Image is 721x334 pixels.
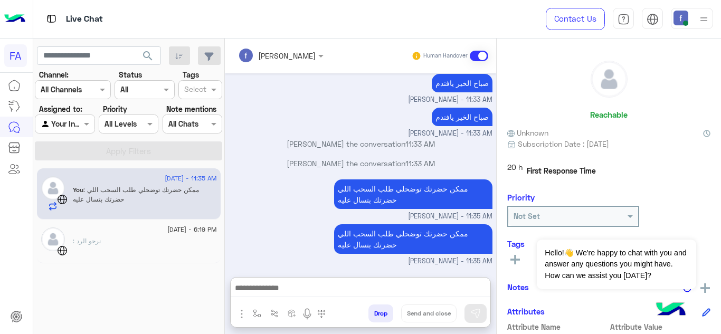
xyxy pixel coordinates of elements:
[507,127,548,138] span: Unknown
[507,321,608,332] span: Attribute Name
[166,103,216,114] label: Note mentions
[270,309,279,318] img: Trigger scenario
[673,11,688,25] img: userImage
[507,282,529,292] h6: Notes
[700,283,710,293] img: add
[408,129,492,139] span: [PERSON_NAME] - 11:33 AM
[507,193,535,202] h6: Priority
[141,50,154,62] span: search
[697,13,710,26] img: profile
[507,307,545,316] h6: Attributes
[183,83,206,97] div: Select
[317,310,326,318] img: make a call
[57,245,68,256] img: WebChat
[423,52,468,60] small: Human Handover
[229,138,492,149] p: [PERSON_NAME] the conversation
[610,321,711,332] span: Attribute Value
[408,212,492,222] span: [PERSON_NAME] - 11:35 AM
[4,44,27,67] div: FA
[39,103,82,114] label: Assigned to:
[432,108,492,126] p: 11/8/2025, 11:33 AM
[167,225,216,234] span: [DATE] - 6:19 PM
[253,309,261,318] img: select flow
[103,103,127,114] label: Priority
[4,8,25,30] img: Logo
[41,176,65,200] img: defaultAdmin.png
[35,141,222,160] button: Apply Filters
[647,13,659,25] img: tab
[546,8,605,30] a: Contact Us
[283,304,301,322] button: create order
[66,12,103,26] p: Live Chat
[613,8,634,30] a: tab
[288,309,296,318] img: create order
[165,174,216,183] span: [DATE] - 11:35 AM
[405,159,435,168] span: 11:33 AM
[507,161,523,180] span: 20 h
[135,46,161,69] button: search
[235,308,248,320] img: send attachment
[518,138,609,149] span: Subscription Date : [DATE]
[41,227,65,251] img: defaultAdmin.png
[39,69,69,80] label: Channel:
[249,304,266,322] button: select flow
[652,292,689,329] img: hulul-logo.png
[408,95,492,105] span: [PERSON_NAME] - 11:33 AM
[432,74,492,92] p: 11/8/2025, 11:33 AM
[470,308,481,319] img: send message
[618,13,630,25] img: tab
[590,110,628,119] h6: Reachable
[229,158,492,169] p: [PERSON_NAME] the conversation
[334,224,492,254] p: 11/8/2025, 11:35 AM
[57,194,68,205] img: WebChat
[591,61,627,97] img: defaultAdmin.png
[73,186,199,203] span: ممكن حضرتك توضحلي طلب السحب اللي حضرتك بتسال عليه
[334,179,492,209] p: 11/8/2025, 11:35 AM
[527,165,596,176] span: First Response Time
[368,304,393,322] button: Drop
[301,308,314,320] img: send voice note
[401,304,457,322] button: Send and close
[119,69,142,80] label: Status
[183,69,199,80] label: Tags
[45,12,58,25] img: tab
[405,139,435,148] span: 11:33 AM
[537,240,696,289] span: Hello!👋 We're happy to chat with you and answer any questions you might have. How can we assist y...
[73,237,101,245] span: نرجو الرد
[408,256,492,266] span: [PERSON_NAME] - 11:35 AM
[507,239,710,249] h6: Tags
[266,304,283,322] button: Trigger scenario
[73,186,83,194] span: You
